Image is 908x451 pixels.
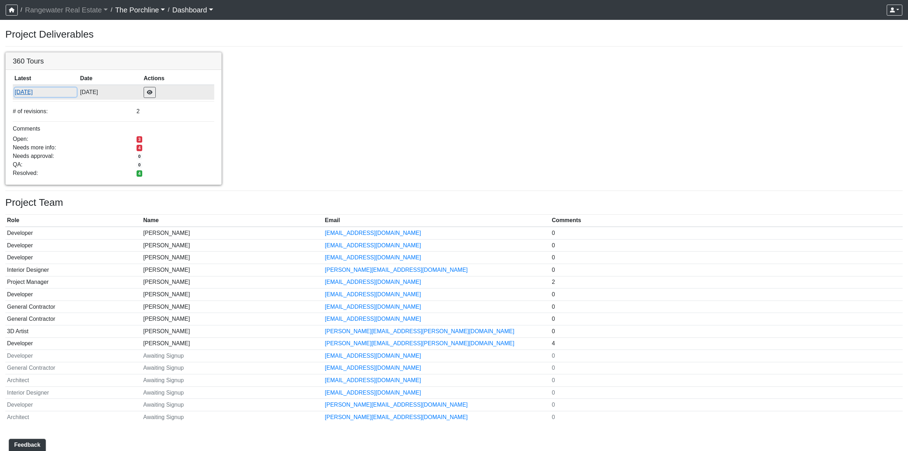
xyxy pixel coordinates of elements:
a: Rangewater Real Estate [25,3,108,17]
span: / [108,3,115,17]
a: [PERSON_NAME][EMAIL_ADDRESS][DOMAIN_NAME] [325,402,468,408]
td: 0 [550,350,903,362]
td: 0 [550,325,903,337]
td: 0 [550,264,903,276]
td: 0 [550,411,903,423]
td: 0 [550,374,903,387]
td: Awaiting Signup [142,362,323,374]
th: Role [5,215,142,227]
td: Architect [5,374,142,387]
a: [EMAIL_ADDRESS][DOMAIN_NAME] [325,365,421,371]
a: [EMAIL_ADDRESS][DOMAIN_NAME] [325,279,421,285]
a: [EMAIL_ADDRESS][DOMAIN_NAME] [325,304,421,310]
td: 0 [550,288,903,301]
td: [PERSON_NAME] [142,337,323,350]
a: [PERSON_NAME][EMAIL_ADDRESS][PERSON_NAME][DOMAIN_NAME] [325,340,514,346]
td: [PERSON_NAME] [142,276,323,288]
td: Awaiting Signup [142,386,323,399]
td: 3D Artist [5,325,142,337]
td: 0 [550,313,903,325]
a: [EMAIL_ADDRESS][DOMAIN_NAME] [325,353,421,359]
td: Interior Designer [5,386,142,399]
a: [EMAIL_ADDRESS][DOMAIN_NAME] [325,242,421,248]
td: [PERSON_NAME] [142,313,323,325]
span: / [165,3,172,17]
th: Email [323,215,550,227]
button: [DATE] [15,88,77,97]
td: 0 [550,399,903,411]
span: / [18,3,25,17]
td: [PERSON_NAME] [142,325,323,337]
td: Developer [5,252,142,264]
h3: Project Deliverables [5,28,903,40]
td: [PERSON_NAME] [142,227,323,239]
td: 2 [550,276,903,288]
h3: Project Team [5,197,903,209]
td: [PERSON_NAME] [142,239,323,252]
a: Dashboard [172,3,213,17]
td: [PERSON_NAME] [142,252,323,264]
a: The Porchline [115,3,165,17]
td: General Contractor [5,313,142,325]
td: Developer [5,350,142,362]
a: [PERSON_NAME][EMAIL_ADDRESS][DOMAIN_NAME] [325,414,468,420]
td: Developer [5,399,142,411]
td: General Contractor [5,362,142,374]
td: Project Manager [5,276,142,288]
a: [EMAIL_ADDRESS][DOMAIN_NAME] [325,390,421,396]
th: Name [142,215,323,227]
a: [PERSON_NAME][EMAIL_ADDRESS][PERSON_NAME][DOMAIN_NAME] [325,328,514,334]
a: [PERSON_NAME][EMAIL_ADDRESS][DOMAIN_NAME] [325,267,468,273]
td: 0 [550,227,903,239]
td: 1N9XpftJkkEiNCK7vHjT2Z [13,85,78,100]
th: Comments [550,215,903,227]
td: [PERSON_NAME] [142,301,323,313]
td: Interior Designer [5,264,142,276]
td: Developer [5,337,142,350]
iframe: Ybug feedback widget [5,437,47,451]
td: Awaiting Signup [142,350,323,362]
a: [EMAIL_ADDRESS][DOMAIN_NAME] [325,230,421,236]
td: 0 [550,386,903,399]
a: [EMAIL_ADDRESS][DOMAIN_NAME] [325,377,421,383]
td: 0 [550,362,903,374]
td: Architect [5,411,142,423]
td: 0 [550,301,903,313]
td: Developer [5,239,142,252]
a: [EMAIL_ADDRESS][DOMAIN_NAME] [325,291,421,297]
td: 4 [550,337,903,350]
td: 0 [550,252,903,264]
td: Awaiting Signup [142,374,323,387]
td: Awaiting Signup [142,411,323,423]
td: 0 [550,239,903,252]
td: Developer [5,227,142,239]
td: [PERSON_NAME] [142,288,323,301]
a: [EMAIL_ADDRESS][DOMAIN_NAME] [325,254,421,260]
td: [PERSON_NAME] [142,264,323,276]
a: [EMAIL_ADDRESS][DOMAIN_NAME] [325,316,421,322]
td: General Contractor [5,301,142,313]
td: Developer [5,288,142,301]
td: Awaiting Signup [142,399,323,411]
